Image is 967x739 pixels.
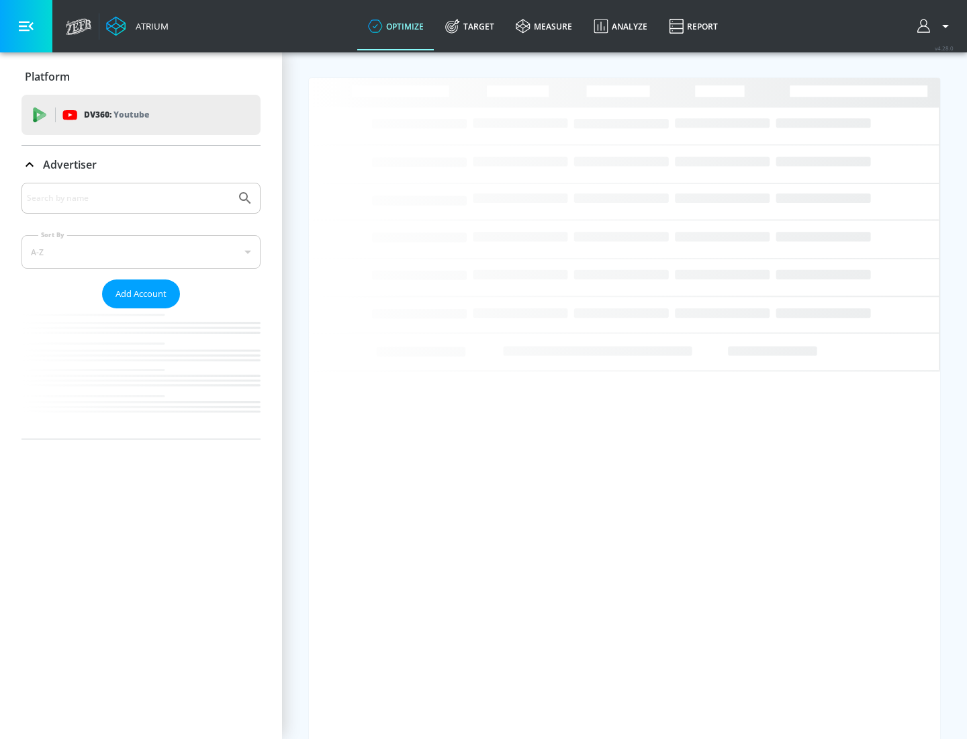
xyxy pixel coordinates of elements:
div: Atrium [130,20,169,32]
p: Platform [25,69,70,84]
nav: list of Advertiser [21,308,261,439]
a: Report [658,2,729,50]
p: Youtube [113,107,149,122]
a: optimize [357,2,434,50]
p: Advertiser [43,157,97,172]
p: DV360: [84,107,149,122]
a: Target [434,2,505,50]
label: Sort By [38,230,67,239]
a: Atrium [106,16,169,36]
div: Advertiser [21,146,261,183]
input: Search by name [27,189,230,207]
div: Platform [21,58,261,95]
span: Add Account [116,286,167,302]
button: Add Account [102,279,180,308]
a: Analyze [583,2,658,50]
a: measure [505,2,583,50]
span: v 4.28.0 [935,44,954,52]
div: Advertiser [21,183,261,439]
div: A-Z [21,235,261,269]
div: DV360: Youtube [21,95,261,135]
